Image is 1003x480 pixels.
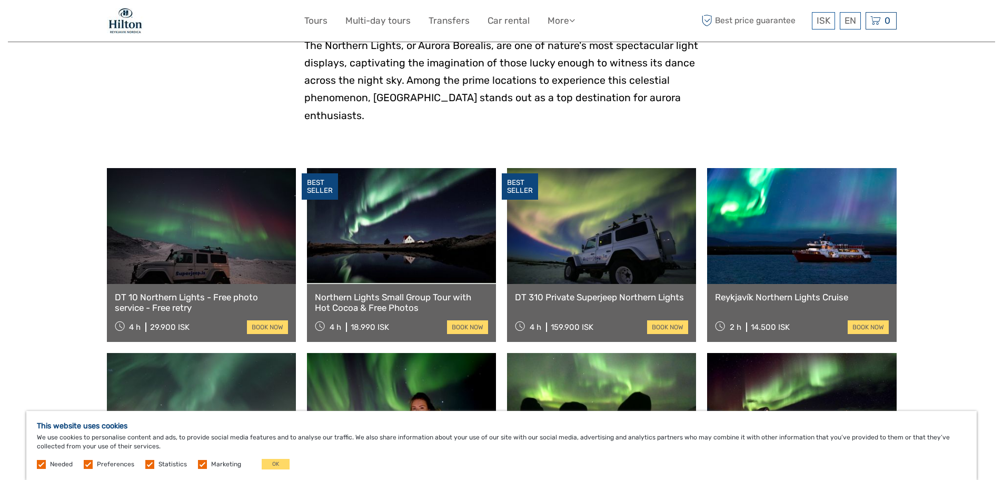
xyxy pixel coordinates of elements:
[530,322,541,332] span: 4 h
[304,40,698,122] span: The Northern Lights, or Aurora Borealis, are one of nature's most spectacular light displays, cap...
[647,320,688,334] a: book now
[211,460,241,469] label: Marketing
[50,460,73,469] label: Needed
[548,13,575,28] a: More
[302,173,338,200] div: BEST SELLER
[551,322,593,332] div: 159.900 ISK
[330,322,341,332] span: 4 h
[315,292,488,314] a: Northern Lights Small Group Tour with Hot Cocoa & Free Photos
[730,322,741,332] span: 2 h
[515,292,688,302] a: DT 310 Private Superjeep Northern Lights
[715,292,888,302] a: Reykjavík Northern Lights Cruise
[488,13,530,28] a: Car rental
[115,292,288,314] a: DT 10 Northern Lights - Free photo service - Free retry
[351,322,389,332] div: 18.990 ISK
[37,422,966,430] h5: This website uses cookies
[447,320,488,334] a: book now
[247,320,288,334] a: book now
[817,15,830,26] span: ISK
[97,460,134,469] label: Preferences
[345,13,411,28] a: Multi-day tours
[840,12,861,30] div: EN
[883,15,892,26] span: 0
[304,13,327,28] a: Tours
[502,173,538,200] div: BEST SELLER
[129,322,141,332] span: 4 h
[262,459,290,469] button: OK
[429,13,470,28] a: Transfers
[107,8,144,34] img: 1846-e7c6c28a-36f7-44b6-aaf6-bfd1581794f2_logo_small.jpg
[751,322,790,332] div: 14.500 ISK
[158,460,187,469] label: Statistics
[150,322,190,332] div: 29.900 ISK
[699,12,809,30] span: Best price guarantee
[848,320,889,334] a: book now
[26,411,977,480] div: We use cookies to personalise content and ads, to provide social media features and to analyse ou...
